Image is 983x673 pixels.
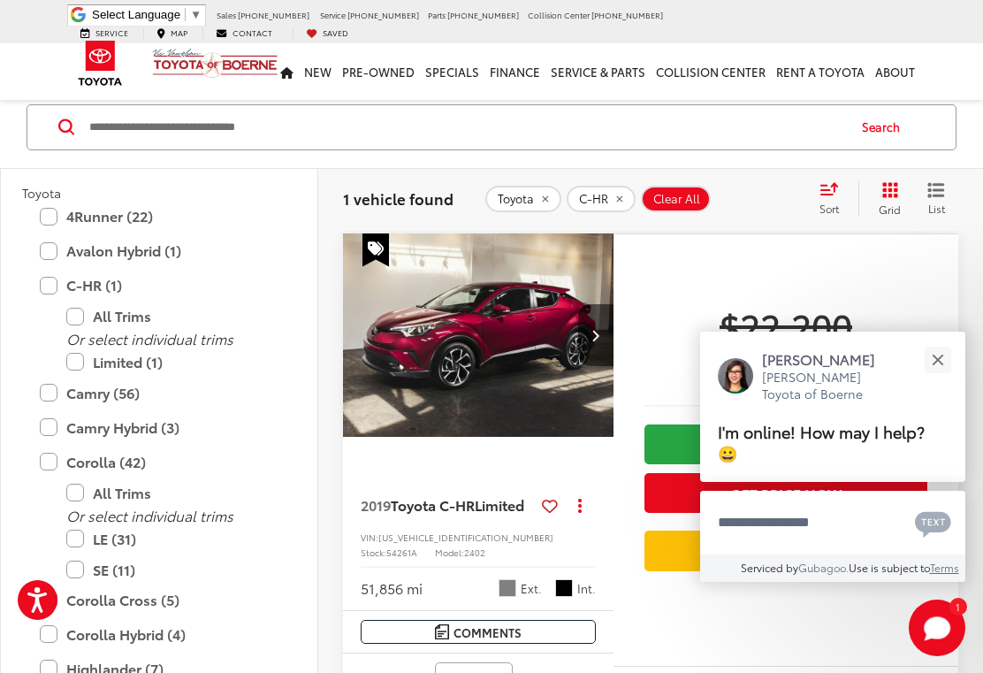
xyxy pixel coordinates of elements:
[171,27,187,38] span: Map
[811,181,858,217] button: Select sort value
[910,502,956,542] button: Chat with SMS
[386,546,417,559] span: 54261A
[378,531,553,544] span: [US_VEHICLE_IDENTIFICATION_NUMBER]
[858,181,914,217] button: Grid View
[484,43,545,100] a: Finance
[644,473,927,513] button: Get Price Now
[66,301,278,332] label: All Trims
[217,9,236,20] span: Sales
[342,233,615,439] img: 2019 Toyota C-HR Limited
[578,498,582,512] span: dropdown dots
[909,600,965,656] svg: Start Chat
[185,8,186,21] span: ​
[190,8,202,21] span: ▼
[40,447,278,478] label: Corolla (42)
[66,347,278,378] label: Limited (1)
[718,419,925,464] span: I'm online! How may I help? 😀
[644,303,927,348] span: $22,200
[299,43,337,100] a: New
[66,524,278,554] label: LE (31)
[202,27,286,39] a: Contact
[909,600,965,656] button: Toggle Chat Window
[771,43,870,100] a: Rent a Toyota
[66,505,233,525] i: Or select individual trims
[275,43,299,100] a: Home
[361,495,535,515] a: 2019Toyota C-HRLimited
[918,340,956,379] button: Close
[88,106,845,149] input: Search by Make, Model, or Keyword
[845,105,926,149] button: Search
[644,424,927,464] a: Check Availability
[420,43,484,100] a: Specials
[762,349,893,369] p: [PERSON_NAME]
[92,8,180,21] span: Select Language
[22,184,61,202] span: Toyota
[579,192,608,206] span: C-HR
[930,560,959,575] a: Terms
[870,43,920,100] a: About
[700,332,965,582] div: Close[PERSON_NAME][PERSON_NAME] Toyota of BoerneI'm online! How may I help? 😀Type your messageCha...
[475,494,524,515] span: Limited
[700,491,965,554] textarea: Type your message
[92,8,202,21] a: Select Language​
[453,624,522,641] span: Comments
[66,478,278,509] label: All Trims
[66,554,278,585] label: SE (11)
[40,201,278,232] label: 4Runner (22)
[879,202,901,217] span: Grid
[798,560,849,575] a: Gubagoo.
[849,560,930,575] span: Use is subject to
[361,531,378,544] span: VIN:
[741,560,798,575] span: Serviced by
[232,27,272,38] span: Contact
[927,201,945,216] span: List
[641,186,711,212] button: Clear All
[67,34,133,92] img: Toyota
[435,546,464,559] span: Model:
[653,192,700,206] span: Clear All
[567,186,636,212] button: remove C-HR
[347,9,419,20] span: [PHONE_NUMBER]
[95,27,128,38] span: Service
[498,192,534,206] span: Toyota
[644,356,927,374] span: [DATE] Price:
[66,328,233,348] i: Or select individual trims
[528,9,590,20] span: Collision Center
[238,9,309,20] span: [PHONE_NUMBER]
[591,9,663,20] span: [PHONE_NUMBER]
[361,578,423,599] div: 51,856 mi
[762,369,893,403] p: [PERSON_NAME] Toyota of Boerne
[819,201,839,216] span: Sort
[323,27,348,38] span: Saved
[320,9,346,20] span: Service
[337,43,420,100] a: Pre-Owned
[447,9,519,20] span: [PHONE_NUMBER]
[152,48,278,79] img: Vic Vaughan Toyota of Boerne
[40,619,278,650] label: Corolla Hybrid (4)
[40,412,278,443] label: Camry Hybrid (3)
[521,580,542,597] span: Ext.
[40,378,278,409] label: Camry (56)
[545,43,651,100] a: Service & Parts: Opens in a new tab
[914,181,958,217] button: List View
[499,579,516,597] span: Gray
[361,494,391,515] span: 2019
[644,531,927,570] a: Value Your Trade
[293,27,362,39] a: My Saved Vehicles
[40,235,278,266] label: Avalon Hybrid (1)
[578,304,613,366] button: Next image
[342,233,615,437] div: 2019 Toyota C-HR Limited 0
[343,187,453,209] span: 1 vehicle found
[651,43,771,100] a: Collision Center
[485,186,561,212] button: remove Toyota
[956,602,960,610] span: 1
[391,494,475,515] span: Toyota C-HR
[577,580,596,597] span: Int.
[342,233,615,437] a: 2019 Toyota C-HR Limited2019 Toyota C-HR Limited2019 Toyota C-HR Limited2019 Toyota C-HR Limited
[915,509,951,538] svg: Text
[464,546,485,559] span: 2402
[555,579,573,597] span: Black
[565,490,596,521] button: Actions
[362,233,389,267] span: Special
